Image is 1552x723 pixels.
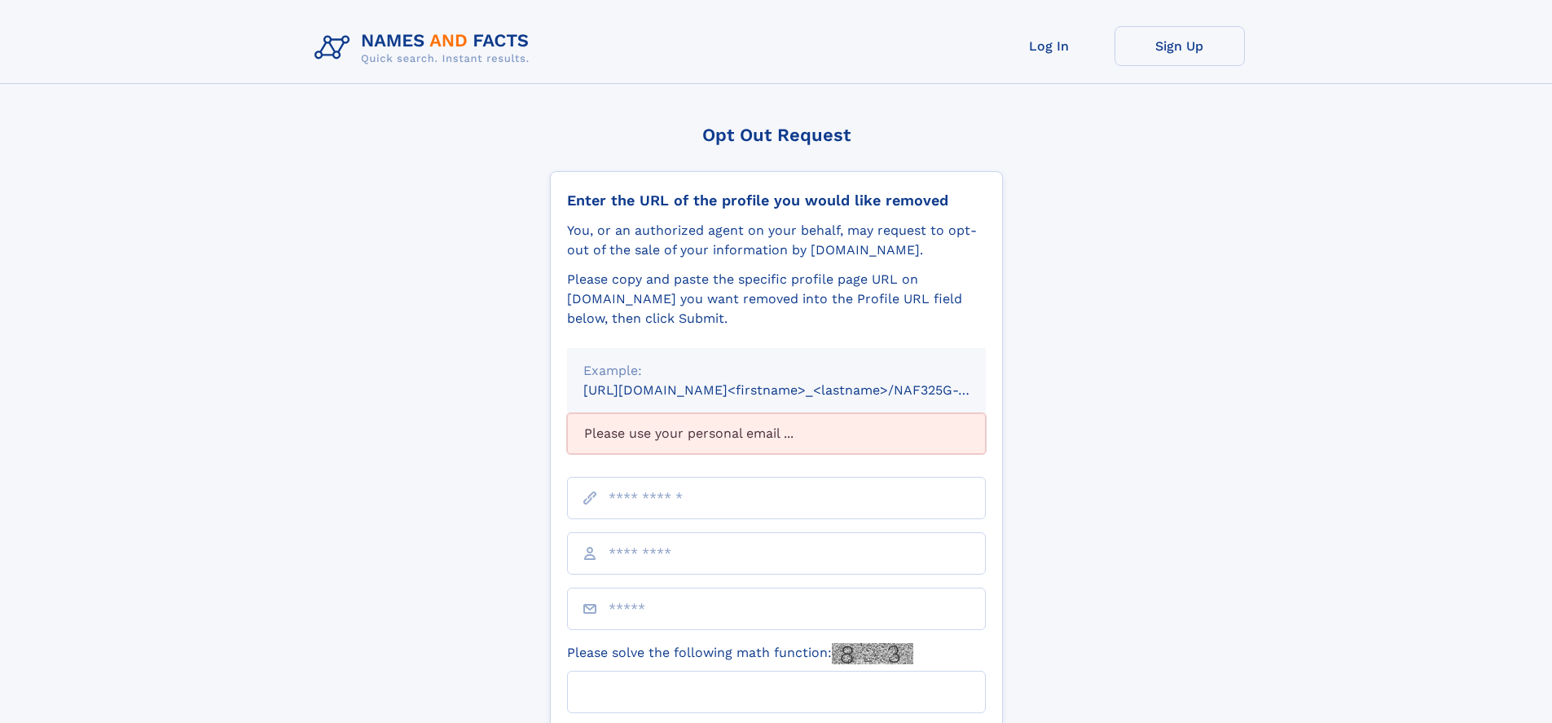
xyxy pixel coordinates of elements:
a: Sign Up [1115,26,1245,66]
div: You, or an authorized agent on your behalf, may request to opt-out of the sale of your informatio... [567,221,986,260]
small: [URL][DOMAIN_NAME]<firstname>_<lastname>/NAF325G-xxxxxxxx [583,382,1017,398]
div: Opt Out Request [550,125,1003,145]
div: Enter the URL of the profile you would like removed [567,192,986,209]
div: Please use your personal email ... [567,413,986,454]
div: Please copy and paste the specific profile page URL on [DOMAIN_NAME] you want removed into the Pr... [567,270,986,328]
a: Log In [984,26,1115,66]
label: Please solve the following math function: [567,643,913,664]
div: Example: [583,361,969,381]
img: Logo Names and Facts [308,26,543,70]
